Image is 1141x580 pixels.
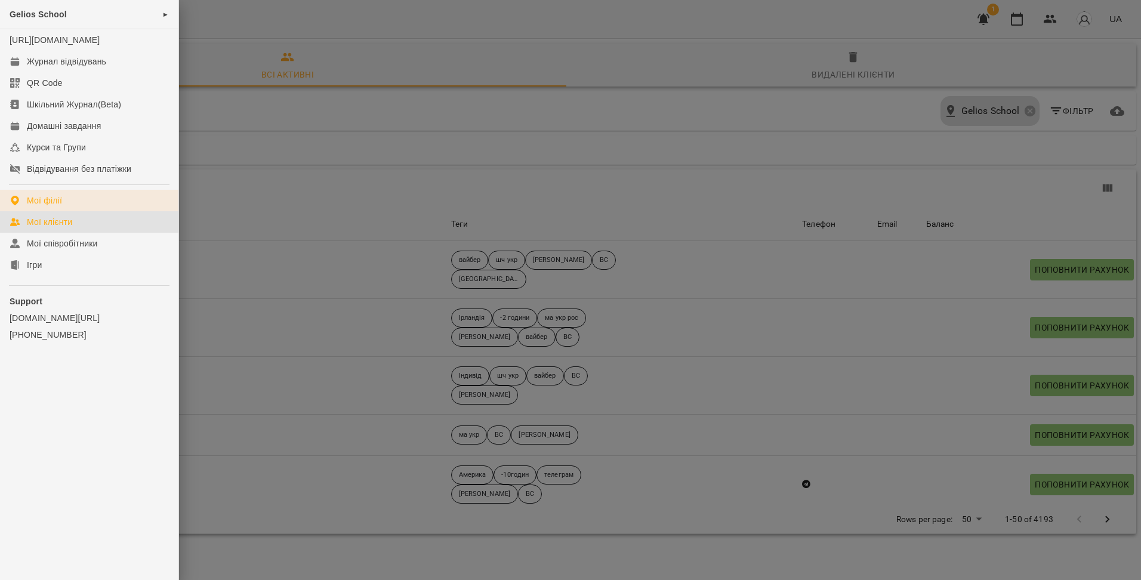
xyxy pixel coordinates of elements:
div: Мої філії [27,195,62,206]
p: Support [10,295,169,307]
div: QR Code [27,77,63,89]
div: Ігри [27,259,42,271]
a: [PHONE_NUMBER] [10,329,169,341]
div: Мої клієнти [27,216,72,228]
div: Відвідування без платіжки [27,163,131,175]
span: ► [162,10,169,19]
div: Журнал відвідувань [27,55,106,67]
div: Курси та Групи [27,141,86,153]
a: [URL][DOMAIN_NAME] [10,35,100,45]
div: Мої співробітники [27,237,98,249]
a: [DOMAIN_NAME][URL] [10,312,169,324]
div: Шкільний Журнал(Beta) [27,98,121,110]
span: Gelios School [10,10,67,19]
div: Домашні завдання [27,120,101,132]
